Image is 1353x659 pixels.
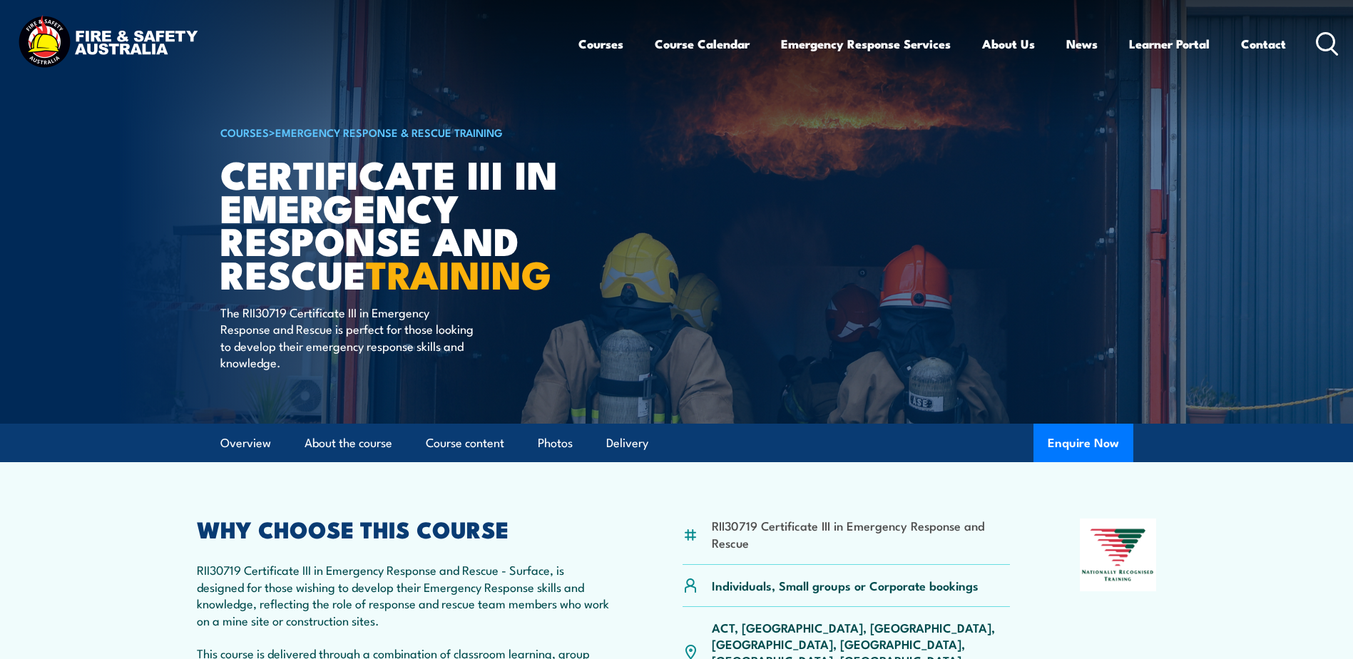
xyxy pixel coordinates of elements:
a: News [1066,25,1098,63]
a: Courses [578,25,623,63]
h2: WHY CHOOSE THIS COURSE [197,518,613,538]
a: Overview [220,424,271,462]
a: Contact [1241,25,1286,63]
p: Individuals, Small groups or Corporate bookings [712,577,979,593]
a: About the course [305,424,392,462]
a: COURSES [220,124,269,140]
strong: TRAINING [366,243,551,302]
a: Emergency Response Services [781,25,951,63]
a: Delivery [606,424,648,462]
h1: Certificate III in Emergency Response and Rescue [220,157,573,290]
button: Enquire Now [1033,424,1133,462]
a: About Us [982,25,1035,63]
h6: > [220,123,573,141]
li: RII30719 Certificate III in Emergency Response and Rescue [712,517,1011,551]
a: Photos [538,424,573,462]
a: Emergency Response & Rescue Training [275,124,503,140]
a: Course content [426,424,504,462]
a: Learner Portal [1129,25,1210,63]
p: The RII30719 Certificate III in Emergency Response and Rescue is perfect for those looking to dev... [220,304,481,371]
a: Course Calendar [655,25,750,63]
img: Nationally Recognised Training logo. [1080,518,1157,591]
